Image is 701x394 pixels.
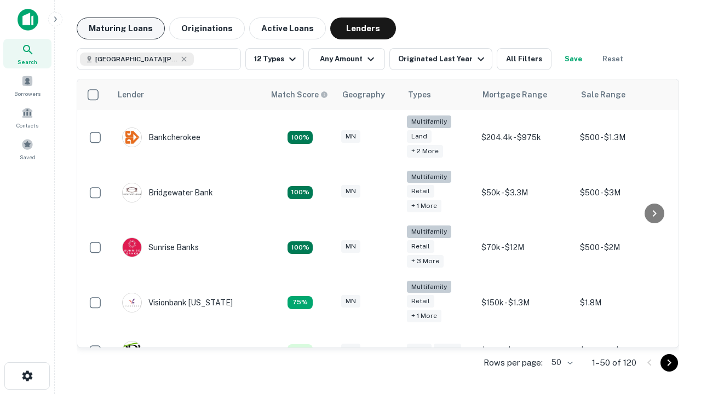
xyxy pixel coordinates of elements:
div: Sunrise Banks [122,237,199,257]
span: Saved [20,153,36,161]
td: $204.4k - $975k [476,110,574,165]
h6: Match Score [271,89,326,101]
th: Capitalize uses an advanced AI algorithm to match your search with the best lender. The match sco... [265,79,336,110]
p: 1–50 of 120 [592,356,636,369]
div: + 3 more [407,255,444,268]
div: + 1 more [407,310,441,322]
td: $50k - $3.3M [476,165,574,221]
td: $70k - $12M [476,220,574,275]
div: 50 [547,355,574,370]
button: Any Amount [308,48,385,70]
button: Active Loans [249,18,326,39]
div: Matching Properties: 10, hasApolloMatch: undefined [288,344,313,357]
button: Lenders [330,18,396,39]
div: Multifamily [407,225,451,238]
td: $500 - $3M [574,165,673,221]
span: [GEOGRAPHIC_DATA][PERSON_NAME], [GEOGRAPHIC_DATA], [GEOGRAPHIC_DATA] [95,54,177,64]
th: Lender [111,79,265,110]
a: Search [3,39,51,68]
span: Contacts [16,121,38,130]
div: Bridgewater Bank [122,183,213,202]
div: Multifamily [407,115,451,128]
th: Mortgage Range [476,79,574,110]
div: Geography [342,88,385,101]
th: Geography [336,79,401,110]
div: Sale Range [581,88,625,101]
div: + 2 more [407,145,443,158]
th: Types [401,79,476,110]
button: All Filters [497,48,551,70]
div: MN [341,185,360,198]
div: + 1 more [407,200,441,212]
div: MN [341,295,360,308]
div: Land [407,130,432,143]
img: picture [123,128,141,147]
td: $394.7k - $3.6M [574,330,673,372]
div: Multifamily [407,281,451,293]
div: Retail [434,344,461,356]
button: Maturing Loans [77,18,165,39]
td: $500 - $2M [574,220,673,275]
div: Retail [407,185,434,198]
div: [GEOGRAPHIC_DATA] [122,341,229,361]
img: picture [123,238,141,257]
td: $3.1M - $16.1M [476,330,574,372]
div: Lender [118,88,144,101]
td: $150k - $1.3M [476,275,574,331]
div: Retail [407,295,434,308]
div: Matching Properties: 19, hasApolloMatch: undefined [288,131,313,144]
div: Multifamily [407,171,451,183]
a: Borrowers [3,71,51,100]
img: picture [123,183,141,202]
button: Save your search to get updates of matches that match your search criteria. [556,48,591,70]
button: Reset [595,48,630,70]
span: Search [18,57,37,66]
td: $500 - $1.3M [574,110,673,165]
div: Mortgage Range [482,88,547,101]
div: Matching Properties: 13, hasApolloMatch: undefined [288,296,313,309]
th: Sale Range [574,79,673,110]
p: Rows per page: [484,356,543,369]
div: Matching Properties: 22, hasApolloMatch: undefined [288,186,313,199]
div: Originated Last Year [398,53,487,66]
a: Contacts [3,102,51,132]
div: Matching Properties: 31, hasApolloMatch: undefined [288,241,313,254]
div: MN [341,130,360,143]
span: Borrowers [14,89,41,98]
div: MN [341,344,360,356]
img: picture [123,293,141,312]
div: Visionbank [US_STATE] [122,293,233,312]
button: Go to next page [660,354,678,372]
td: $1.8M [574,275,673,331]
div: Types [408,88,431,101]
div: Bankcherokee [122,128,200,147]
button: Originated Last Year [389,48,492,70]
button: 12 Types [245,48,304,70]
img: capitalize-icon.png [18,9,38,31]
a: Saved [3,134,51,164]
div: Capitalize uses an advanced AI algorithm to match your search with the best lender. The match sco... [271,89,328,101]
iframe: Chat Widget [646,306,701,359]
img: picture [123,341,141,360]
button: Originations [169,18,245,39]
div: Land [407,344,432,356]
div: Retail [407,240,434,253]
div: MN [341,240,360,253]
